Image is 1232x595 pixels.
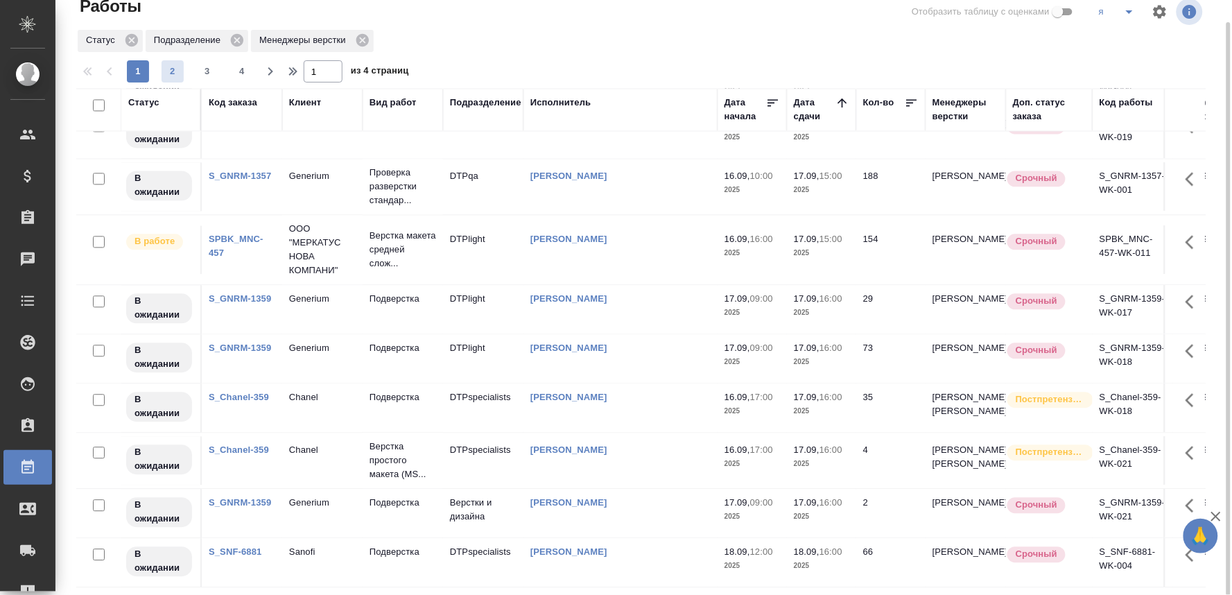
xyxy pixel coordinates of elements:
[1177,163,1211,196] button: Здесь прячутся важные кнопки
[530,547,607,558] a: [PERSON_NAME]
[725,498,750,508] p: 17.09,
[725,307,780,320] p: 2025
[443,384,523,433] td: DTPspecialists
[725,343,750,354] p: 17.09,
[819,547,842,558] p: 16:00
[725,393,750,403] p: 16.09,
[725,458,780,472] p: 2025
[794,234,819,245] p: 17.09,
[135,446,184,474] p: В ожидании
[1177,539,1211,572] button: Здесь прячутся важные кнопки
[125,293,193,325] div: Исполнитель назначен, приступать к работе пока рано
[725,405,780,419] p: 2025
[725,184,780,198] p: 2025
[1177,335,1211,368] button: Здесь прячутся важные кнопки
[856,286,926,334] td: 29
[794,343,819,354] p: 17.09,
[725,356,780,370] p: 2025
[1016,344,1057,358] p: Срочный
[209,234,263,259] a: SPBK_MNC-457
[289,497,356,510] p: Generium
[932,233,999,247] p: [PERSON_NAME]
[443,110,523,159] td: DTPlight
[289,293,356,307] p: Generium
[135,344,184,372] p: В ожидании
[856,335,926,383] td: 73
[125,546,193,578] div: Исполнитель назначен, приступать к работе пока рано
[1013,96,1086,124] div: Доп. статус заказа
[1177,384,1211,417] button: Здесь прячутся важные кнопки
[1093,110,1173,159] td: S_GNRM-1359-WK-019
[231,64,253,78] span: 4
[209,294,271,304] a: S_GNRM-1359
[856,163,926,212] td: 188
[196,64,218,78] span: 3
[125,444,193,476] div: Исполнитель назначен, приступать к работе пока рано
[443,286,523,334] td: DTPlight
[450,96,521,110] div: Подразделение
[794,184,849,198] p: 2025
[1093,437,1173,485] td: S_Chanel-359-WK-021
[932,444,999,472] p: [PERSON_NAME], [PERSON_NAME]
[86,33,120,47] p: Статус
[750,343,773,354] p: 09:00
[750,294,773,304] p: 09:00
[1177,490,1211,523] button: Здесь прячутся важные кнопки
[135,119,184,147] p: В ожидании
[750,234,773,245] p: 16:00
[125,391,193,424] div: Исполнитель назначен, приступать к работе пока рано
[725,171,750,182] p: 16.09,
[443,226,523,275] td: DTPlight
[154,33,225,47] p: Подразделение
[370,166,436,208] p: Проверка разверстки стандар...
[443,539,523,587] td: DTPspecialists
[725,510,780,524] p: 2025
[370,293,436,307] p: Подверстка
[725,547,750,558] p: 18.09,
[125,342,193,374] div: Исполнитель назначен, приступать к работе пока рано
[443,335,523,383] td: DTPlight
[725,294,750,304] p: 17.09,
[1177,286,1211,319] button: Здесь прячутся важные кнопки
[289,444,356,458] p: Chanel
[1016,295,1057,309] p: Срочный
[1016,446,1085,460] p: Постпретензионный
[370,546,436,560] p: Подверстка
[530,393,607,403] a: [PERSON_NAME]
[370,497,436,510] p: Подверстка
[725,234,750,245] p: 16.09,
[135,295,184,322] p: В ожидании
[251,30,374,52] div: Менеджеры верстки
[932,293,999,307] p: [PERSON_NAME]
[443,490,523,538] td: Верстки и дизайна
[932,170,999,184] p: [PERSON_NAME]
[209,393,269,403] a: S_Chanel-359
[146,30,248,52] div: Подразделение
[794,294,819,304] p: 17.09,
[932,342,999,356] p: [PERSON_NAME]
[794,547,819,558] p: 18.09,
[1093,384,1173,433] td: S_Chanel-359-WK-018
[1177,226,1211,259] button: Здесь прячутся важные кнопки
[443,163,523,212] td: DTPqa
[794,247,849,261] p: 2025
[856,490,926,538] td: 2
[750,171,773,182] p: 10:00
[819,445,842,456] p: 16:00
[289,96,321,110] div: Клиент
[259,33,351,47] p: Менеджеры верстки
[209,498,271,508] a: S_GNRM-1359
[209,171,271,182] a: S_GNRM-1357
[932,497,999,510] p: [PERSON_NAME]
[1183,519,1218,553] button: 🙏
[819,294,842,304] p: 16:00
[162,60,184,83] button: 2
[794,405,849,419] p: 2025
[162,64,184,78] span: 2
[794,560,849,574] p: 2025
[725,560,780,574] p: 2025
[1093,539,1173,587] td: S_SNF-6881-WK-004
[370,342,436,356] p: Подверстка
[370,391,436,405] p: Подверстка
[196,60,218,83] button: 3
